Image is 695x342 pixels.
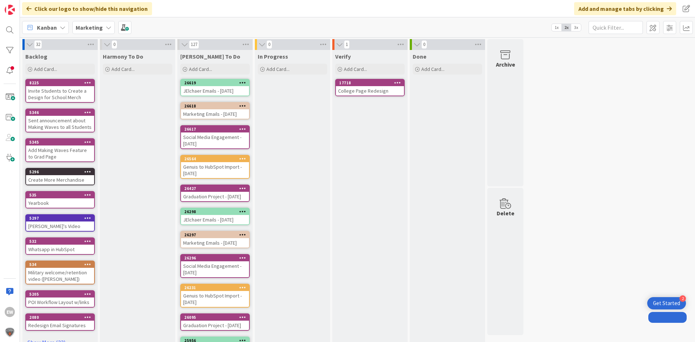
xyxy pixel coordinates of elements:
[180,155,250,179] a: 26564Genuis to HubSpot Import - [DATE]
[26,86,94,102] div: Invite Students to Create a Design for School Merch
[181,291,249,307] div: Genuis to HubSpot Import - [DATE]
[180,313,250,331] a: 26095Graduation Project - [DATE]
[25,79,95,103] a: 8225Invite Students to Create a Design for School Merch
[647,297,686,309] div: Open Get Started checklist, remaining modules: 2
[413,53,426,60] span: Done
[180,185,250,202] a: 26427Graduation Project - [DATE]
[181,238,249,248] div: Marketing Emails - [DATE]
[26,314,94,321] div: 2080
[336,86,404,96] div: College Page Redesign
[29,169,94,174] div: 5296
[589,21,643,34] input: Quick Filter...
[25,109,95,132] a: 5346Sent announcement about Making Waves to all Students
[5,5,15,15] img: Visit kanbanzone.com
[184,156,249,161] div: 26564
[184,285,249,290] div: 26231
[181,208,249,215] div: 26298
[26,169,94,185] div: 5296Create More Merchandise
[258,53,288,60] span: In Progress
[25,168,95,185] a: 5296Create More Merchandise
[29,262,94,267] div: 534
[29,140,94,145] div: 5345
[181,103,249,109] div: 26618
[26,215,94,221] div: 5297
[26,192,94,198] div: 535
[25,191,95,208] a: 535Yearbook
[26,221,94,231] div: [PERSON_NAME]'s Video
[181,156,249,178] div: 26564Genuis to HubSpot Import - [DATE]
[26,245,94,254] div: Whatsapp in HubSpot
[25,237,95,255] a: 532Whatsapp in HubSpot
[26,268,94,284] div: Military welcome/retention video ([PERSON_NAME])
[181,284,249,307] div: 26231Genuis to HubSpot Import - [DATE]
[181,321,249,330] div: Graduation Project - [DATE]
[26,116,94,132] div: Sent announcement about Making Waves to all Students
[181,126,249,132] div: 26617
[181,261,249,277] div: Social Media Engagement - [DATE]
[25,138,95,162] a: 5345Add Making Waves Feature to Grad Page
[184,315,249,320] div: 26095
[653,300,680,307] div: Get Started
[25,261,95,284] a: 534Military welcome/retention video ([PERSON_NAME])
[184,209,249,214] div: 26298
[180,208,250,225] a: 26298JElchaer Emails - [DATE]
[335,79,405,96] a: 17718College Page Redesign
[26,198,94,208] div: Yearbook
[336,80,404,86] div: 17718
[25,214,95,232] a: 5297[PERSON_NAME]'s Video
[26,139,94,161] div: 5345Add Making Waves Feature to Grad Page
[26,291,94,297] div: 5205
[184,256,249,261] div: 26296
[181,103,249,119] div: 26618Marketing Emails - [DATE]
[181,156,249,162] div: 26564
[181,109,249,119] div: Marketing Emails - [DATE]
[29,216,94,221] div: 5297
[552,24,561,31] span: 1x
[561,24,571,31] span: 2x
[344,66,367,72] span: Add Card...
[29,239,94,244] div: 532
[181,314,249,330] div: 26095Graduation Project - [DATE]
[336,80,404,96] div: 17718College Page Redesign
[421,40,427,49] span: 0
[26,80,94,102] div: 8225Invite Students to Create a Design for School Merch
[181,80,249,96] div: 26619JElchaer Emails - [DATE]
[421,66,445,72] span: Add Card...
[26,261,94,268] div: 534
[29,110,94,115] div: 5346
[181,255,249,277] div: 26296Social Media Engagement - [DATE]
[26,238,94,245] div: 532
[181,162,249,178] div: Genuis to HubSpot Import - [DATE]
[76,24,103,31] b: Marketing
[184,127,249,132] div: 26617
[5,327,15,337] img: avatar
[189,40,199,49] span: 127
[180,284,250,308] a: 26231Genuis to HubSpot Import - [DATE]
[26,261,94,284] div: 534Military welcome/retention video ([PERSON_NAME])
[180,79,250,96] a: 26619JElchaer Emails - [DATE]
[181,192,249,201] div: Graduation Project - [DATE]
[29,193,94,198] div: 535
[26,215,94,231] div: 5297[PERSON_NAME]'s Video
[181,80,249,86] div: 26619
[5,307,15,317] div: EW
[26,321,94,330] div: Redesign Email Signatures
[181,232,249,248] div: 26297Marketing Emails - [DATE]
[180,53,240,60] span: Julie To Do
[181,314,249,321] div: 26095
[180,102,250,119] a: 26618Marketing Emails - [DATE]
[181,232,249,238] div: 26297
[180,231,250,248] a: 26297Marketing Emails - [DATE]
[34,66,57,72] span: Add Card...
[25,290,95,308] a: 5205POI Workflow Layout w/links
[37,23,57,32] span: Kanban
[497,209,514,218] div: Delete
[26,192,94,208] div: 535Yearbook
[26,80,94,86] div: 8225
[266,66,290,72] span: Add Card...
[496,60,515,69] div: Archive
[266,40,272,49] span: 0
[181,215,249,224] div: JElchaer Emails - [DATE]
[184,104,249,109] div: 26618
[181,126,249,148] div: 26617Social Media Engagement - [DATE]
